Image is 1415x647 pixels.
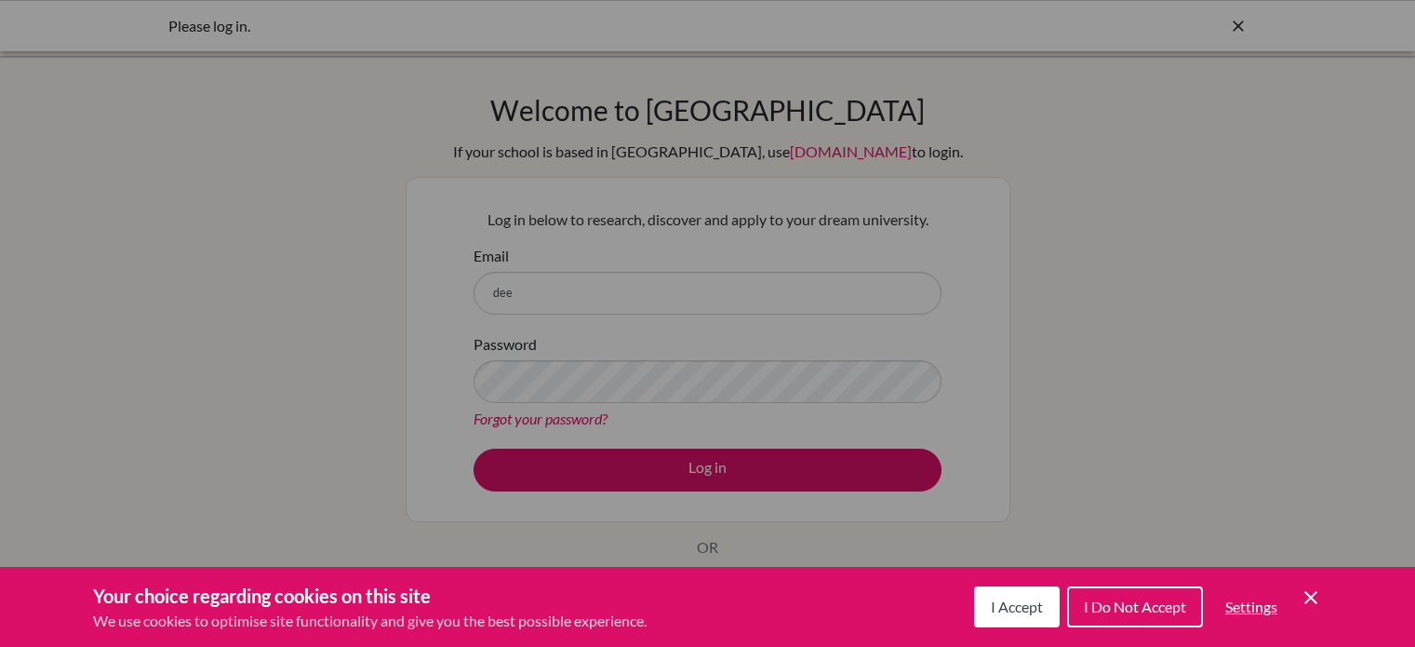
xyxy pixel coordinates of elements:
h3: Your choice regarding cookies on this site [93,582,647,610]
button: I Do Not Accept [1067,586,1203,627]
span: I Accept [991,598,1043,615]
button: Settings [1210,588,1292,626]
button: I Accept [974,586,1060,627]
button: Save and close [1300,586,1322,609]
span: I Do Not Accept [1084,598,1186,615]
span: Settings [1225,598,1277,615]
p: We use cookies to optimise site functionality and give you the best possible experience. [93,610,647,632]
